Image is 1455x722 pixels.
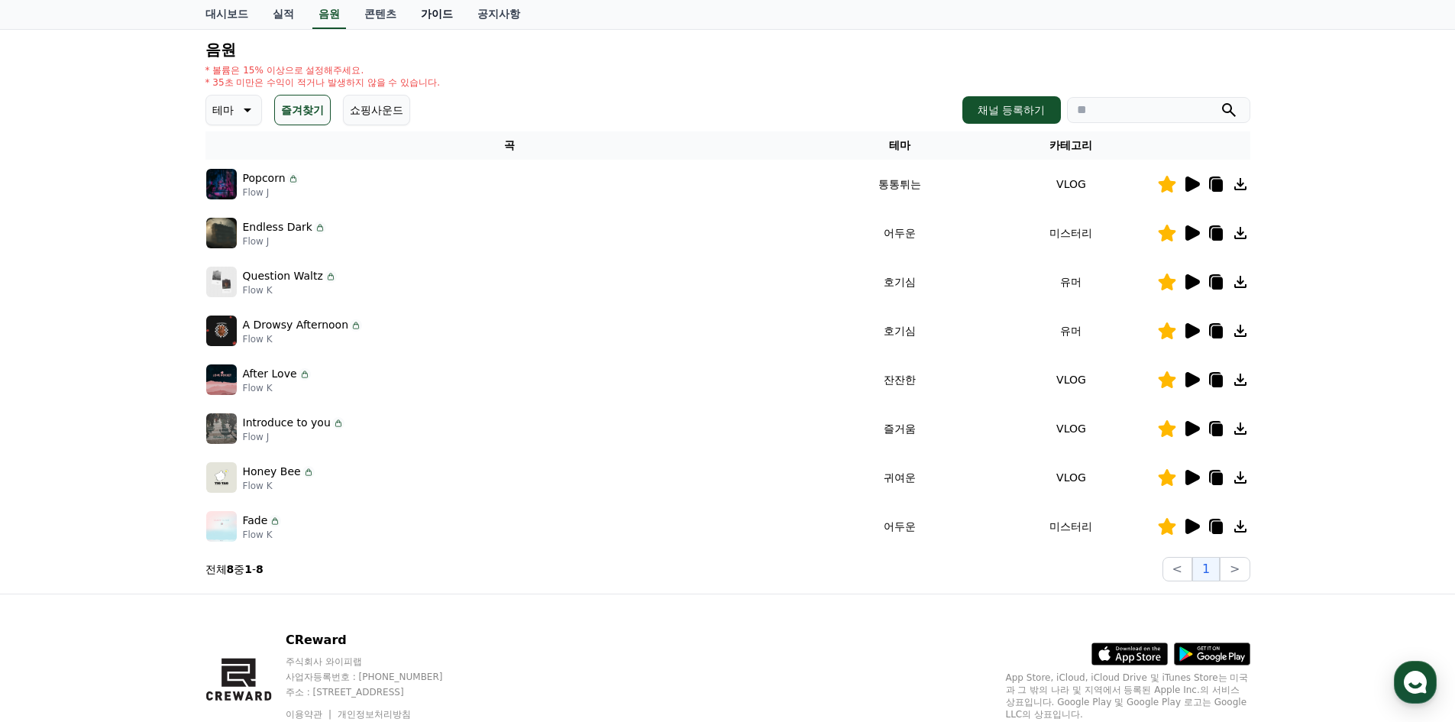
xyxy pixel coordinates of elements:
p: Question Waltz [243,268,323,284]
img: music [206,413,237,444]
td: 유머 [985,306,1156,355]
img: music [206,316,237,346]
th: 테마 [814,131,985,160]
p: Popcorn [243,170,286,186]
h4: 음원 [205,41,1250,58]
img: music [206,511,237,542]
img: music [206,267,237,297]
img: music [206,462,237,493]
button: 쇼핑사운드 [343,95,410,125]
img: music [206,218,237,248]
span: 메시지를 입력하세요. [32,220,141,235]
td: VLOG [985,453,1156,502]
span: 이용중 [131,290,182,299]
th: 카테고리 [985,131,1156,160]
a: 채널톡이용중 [116,289,182,301]
b: 채널톡 [131,290,157,299]
p: * 35초 미만은 수익이 적거나 발생하지 않을 수 있습니다. [205,76,441,89]
p: App Store, iCloud, iCloud Drive 및 iTunes Store는 미국과 그 밖의 나라 및 지역에서 등록된 Apple Inc.의 서비스 상표입니다. Goo... [1006,672,1250,720]
strong: 8 [256,563,264,575]
strong: 1 [244,563,252,575]
p: 주소 : [STREET_ADDRESS] [286,686,472,698]
p: Fade [243,513,268,529]
p: * 볼륨은 15% 이상으로 설정해주세요. [205,64,441,76]
p: Flow J [243,431,344,443]
td: 유머 [985,257,1156,306]
p: Flow J [243,186,299,199]
p: 사업자등록번호 : [PHONE_NUMBER] [286,671,472,683]
td: 통통튀는 [814,160,985,209]
td: VLOG [985,355,1156,404]
a: 메시지를 입력하세요. [21,209,276,246]
p: 전체 중 - [205,562,264,577]
td: 호기심 [814,306,985,355]
strong: 8 [227,563,234,575]
p: After Love [243,366,297,382]
div: 네 감사합니다~ [63,176,269,191]
td: VLOG [985,404,1156,453]
p: 주식회사 와이피랩 [286,656,472,668]
td: 미스터리 [985,209,1156,257]
a: 이용약관 [286,709,334,720]
p: Flow J [243,235,326,248]
span: 내일 오전 8:30부터 운영해요 [96,252,220,264]
td: 귀여운 [814,453,985,502]
button: 테마 [205,95,262,125]
button: > [1220,557,1250,581]
a: 홈 [5,484,101,523]
button: 1 [1192,557,1220,581]
h1: CReward [18,115,108,139]
a: 설정 [197,484,293,523]
div: Creward [63,162,112,176]
img: music [206,169,237,199]
td: 즐거움 [814,404,985,453]
span: 대화 [140,508,158,520]
a: Creward방금 네 감사합니다~ [18,156,280,200]
td: 잔잔한 [814,355,985,404]
td: 어두운 [814,209,985,257]
button: < [1162,557,1192,581]
img: music [206,364,237,395]
button: 채널 등록하기 [962,96,1060,124]
p: Flow K [243,480,315,492]
p: Endless Dark [243,219,312,235]
button: 즐겨찾기 [274,95,331,125]
a: 대화 [101,484,197,523]
p: 테마 [212,99,234,121]
button: 운영시간 보기 [194,121,280,139]
div: 방금 [120,163,138,175]
a: 개인정보처리방침 [338,709,411,720]
span: 운영시간 보기 [200,123,263,137]
span: 홈 [48,507,57,520]
span: 설정 [236,507,254,520]
td: 호기심 [814,257,985,306]
p: Flow K [243,284,337,296]
p: Flow K [243,382,311,394]
td: 어두운 [814,502,985,551]
p: Flow K [243,333,363,345]
p: A Drowsy Afternoon [243,317,349,333]
td: 미스터리 [985,502,1156,551]
p: Introduce to you [243,415,331,431]
p: Honey Bee [243,464,301,480]
th: 곡 [205,131,815,160]
td: VLOG [985,160,1156,209]
p: CReward [286,631,472,649]
p: Flow K [243,529,282,541]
